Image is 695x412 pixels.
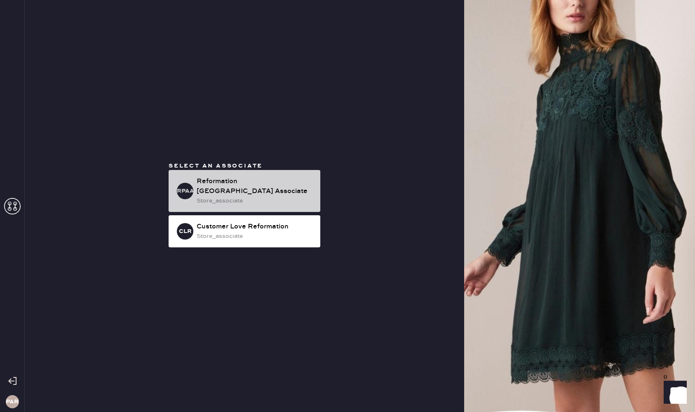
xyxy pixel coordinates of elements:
[197,222,314,232] div: Customer Love Reformation
[656,375,691,410] iframe: Front Chat
[177,188,193,194] h3: RPAA
[197,232,314,241] div: store_associate
[197,177,314,196] div: Reformation [GEOGRAPHIC_DATA] Associate
[197,196,314,205] div: store_associate
[179,228,192,234] h3: CLR
[169,162,263,170] span: Select an associate
[6,399,19,405] h3: PAR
